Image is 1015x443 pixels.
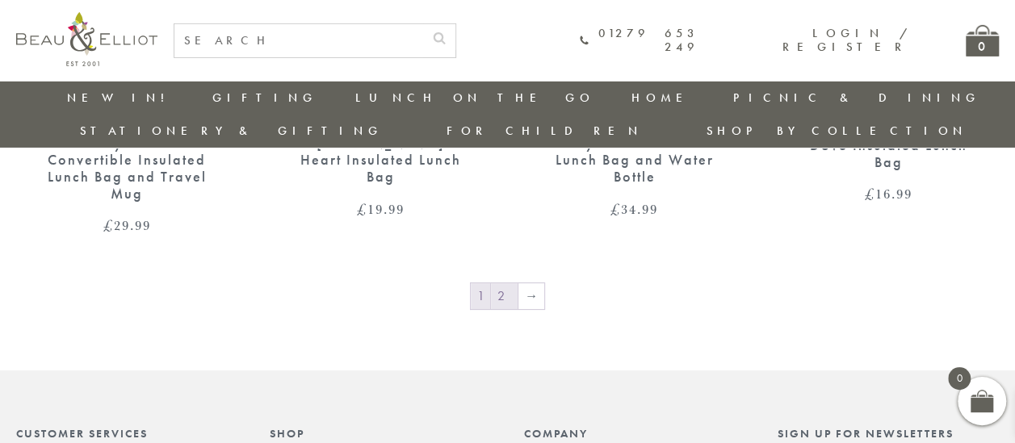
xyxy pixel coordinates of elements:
bdi: 19.99 [357,199,405,219]
span: £ [103,215,114,235]
span: £ [864,184,874,203]
div: Dove Insulated Lunch Bag [806,137,971,170]
a: Gifting [212,90,317,106]
div: Shop [270,427,491,440]
a: Picnic & Dining [733,90,980,106]
span: £ [357,199,367,219]
nav: Product Pagination [16,282,999,314]
div: Company [524,427,745,440]
a: For Children [447,123,643,139]
a: 0 [966,25,999,56]
a: → [518,283,544,309]
a: Shop by collection [707,123,967,139]
bdi: 34.99 [610,199,658,219]
span: £ [610,199,621,219]
span: 0 [948,367,971,390]
a: Lunch On The Go [354,90,593,106]
bdi: 29.99 [103,215,151,235]
img: logo [16,12,157,66]
div: Emily Heart Insulated Lunch Bag and Water Bottle [552,136,717,186]
a: Page 2 [491,283,518,309]
span: Page 1 [471,283,490,309]
a: Stationery & Gifting [80,123,383,139]
input: SEARCH [174,24,423,57]
div: Customer Services [16,427,237,440]
bdi: 16.99 [864,184,912,203]
a: Home [631,90,696,106]
a: Login / Register [782,25,909,55]
a: 01279 653 249 [580,27,698,55]
div: Emily Heart Convertible Insulated Lunch Bag and Travel Mug [44,136,209,203]
a: New in! [67,90,175,106]
div: [PERSON_NAME] Heart Insulated Lunch Bag [298,136,463,186]
div: Sign up for newsletters [778,427,999,440]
